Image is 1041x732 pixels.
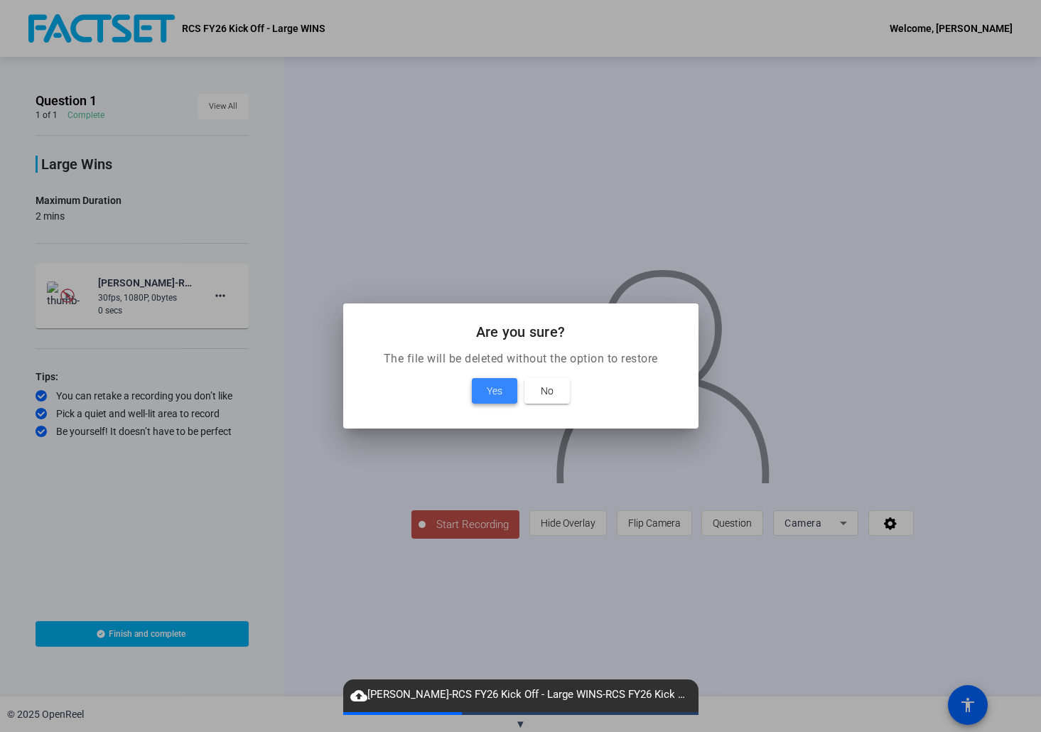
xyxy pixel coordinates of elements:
[360,321,681,343] h2: Are you sure?
[360,350,681,367] p: The file will be deleted without the option to restore
[343,687,699,704] span: [PERSON_NAME]-RCS FY26 Kick Off - Large WINS-RCS FY26 Kick Off - Large WINS-1756938582835-webcam
[541,382,554,399] span: No
[515,718,526,731] span: ▼
[472,378,517,404] button: Yes
[487,382,502,399] span: Yes
[524,378,570,404] button: No
[350,687,367,704] mat-icon: cloud_upload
